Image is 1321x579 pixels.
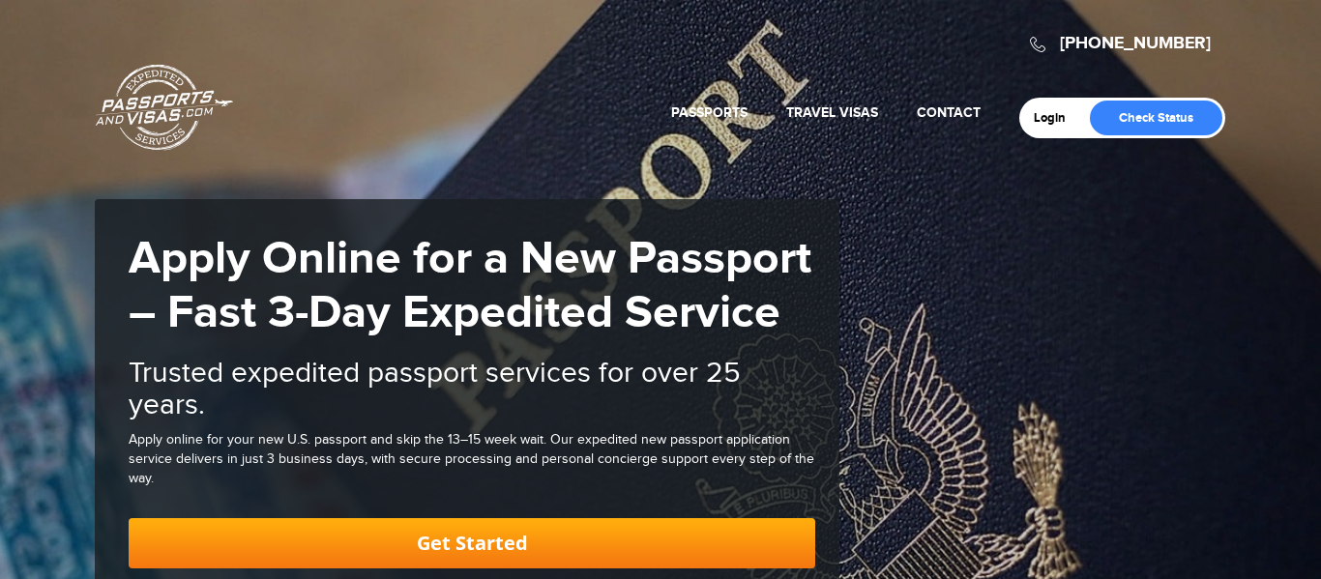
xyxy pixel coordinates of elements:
[129,358,815,421] h2: Trusted expedited passport services for over 25 years.
[129,518,815,568] a: Get Started
[96,64,233,151] a: Passports & [DOMAIN_NAME]
[671,104,748,121] a: Passports
[129,431,815,489] div: Apply online for your new U.S. passport and skip the 13–15 week wait. Our expedited new passport ...
[1060,33,1211,54] a: [PHONE_NUMBER]
[917,104,981,121] a: Contact
[129,231,811,341] strong: Apply Online for a New Passport – Fast 3-Day Expedited Service
[1034,110,1079,126] a: Login
[1090,101,1222,135] a: Check Status
[786,104,878,121] a: Travel Visas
